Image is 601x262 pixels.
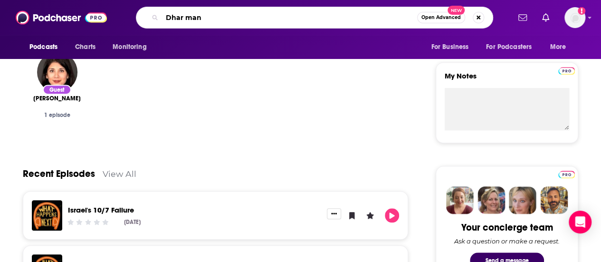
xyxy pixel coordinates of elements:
img: User Profile [564,7,585,28]
img: Jon Profile [540,186,568,214]
span: For Podcasters [486,40,532,54]
span: New [448,6,465,15]
span: Podcasts [29,40,57,54]
a: Pro website [558,66,575,75]
input: Search podcasts, credits, & more... [162,10,417,25]
a: Charts [69,38,101,56]
img: Podchaser Pro [558,67,575,75]
img: Israel's 10/7 Failure [32,200,62,231]
a: Show notifications dropdown [538,10,553,26]
img: Barbara Profile [477,186,505,214]
a: View All [103,169,136,179]
img: Podchaser Pro [558,171,575,178]
button: open menu [23,38,70,56]
div: 1 episode [30,112,84,118]
span: Logged in as jillsiegel [564,7,585,28]
span: More [550,40,566,54]
button: Leave a Rating [363,208,377,223]
span: Monitoring [113,40,146,54]
img: Podchaser - Follow, Share and Rate Podcasts [16,9,107,27]
div: Guest [43,85,71,95]
img: Jules Profile [509,186,536,214]
button: Open AdvancedNew [417,12,465,23]
button: open menu [544,38,578,56]
div: [DATE] [124,219,141,225]
div: Open Intercom Messenger [569,211,591,233]
button: open menu [106,38,159,56]
label: My Notes [445,71,569,88]
button: Play [385,208,399,223]
span: Charts [75,40,95,54]
button: open menu [424,38,480,56]
div: Search podcasts, credits, & more... [136,7,493,29]
a: Mary Anne Franks [33,95,81,102]
div: Ask a question or make a request. [454,237,560,245]
a: Israel's 10/7 Failure [68,205,134,214]
span: [PERSON_NAME] [33,95,81,102]
span: For Business [431,40,468,54]
img: Mary Anne Franks [37,52,77,92]
a: Show notifications dropdown [515,10,531,26]
button: Show profile menu [564,7,585,28]
button: Show More Button [327,208,341,219]
img: Sydney Profile [446,186,474,214]
a: Recent Episodes [23,168,95,180]
div: Community Rating: 0 out of 5 [67,219,110,226]
button: open menu [480,38,545,56]
button: Bookmark Episode [345,208,359,223]
a: Pro website [558,169,575,178]
div: Your concierge team [461,222,553,233]
svg: Add a profile image [578,7,585,15]
span: Open Advanced [421,15,461,20]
